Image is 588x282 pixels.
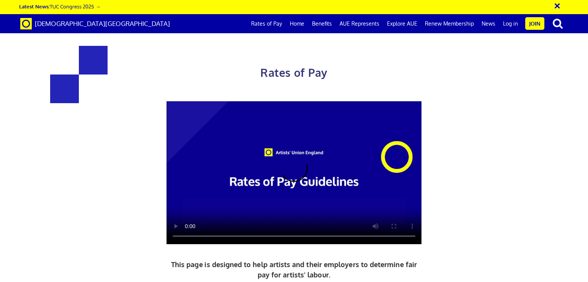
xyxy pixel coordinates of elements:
a: Brand [DEMOGRAPHIC_DATA][GEOGRAPHIC_DATA] [15,14,176,33]
a: Latest News:TUC Congress 2025 → [19,3,100,10]
span: [DEMOGRAPHIC_DATA][GEOGRAPHIC_DATA] [35,19,170,28]
a: Log in [499,14,522,33]
a: Home [286,14,308,33]
a: Join [525,17,544,30]
a: Renew Membership [421,14,478,33]
button: search [546,15,570,31]
a: Rates of Pay [247,14,286,33]
a: Benefits [308,14,336,33]
span: Rates of Pay [260,66,327,79]
strong: Latest News: [19,3,50,10]
a: AUE Represents [336,14,383,33]
a: News [478,14,499,33]
a: Explore AUE [383,14,421,33]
